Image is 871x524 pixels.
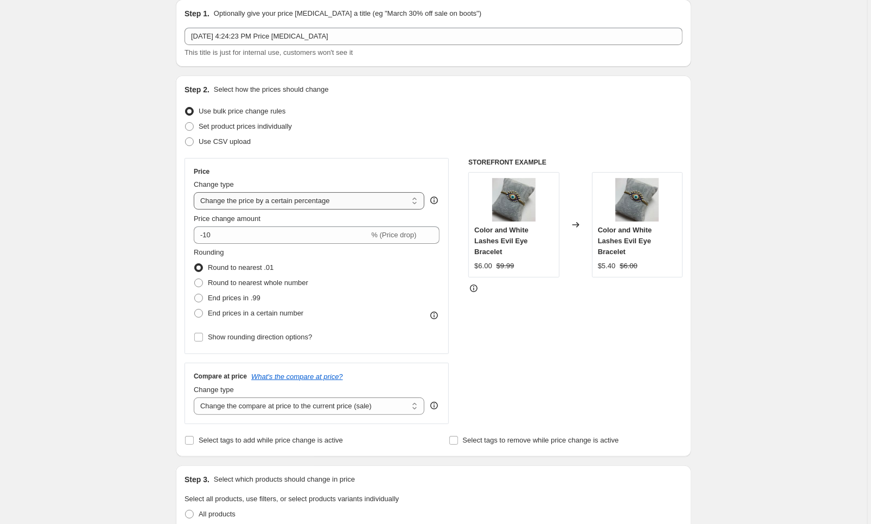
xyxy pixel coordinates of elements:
[185,28,683,45] input: 30% off holiday sale
[492,178,536,222] img: image_6eb4bd9a-6e07-4fae-ab34-f6ccd1629561_80x.jpg
[185,495,399,503] span: Select all products, use filters, or select products variants individually
[214,84,329,95] p: Select how the prices should change
[429,400,440,411] div: help
[194,167,209,176] h3: Price
[208,309,303,317] span: End prices in a certain number
[497,261,514,272] strike: $9.99
[371,231,416,239] span: % (Price drop)
[474,261,492,272] div: $6.00
[615,178,659,222] img: image_6eb4bd9a-6e07-4fae-ab34-f6ccd1629561_80x.jpg
[185,48,353,56] span: This title is just for internal use, customers won't see it
[194,248,224,256] span: Rounding
[598,261,616,272] div: $5.40
[185,84,209,95] h2: Step 2.
[620,261,638,272] strike: $6.00
[194,226,369,244] input: -15
[474,226,529,256] span: Color and White Lashes Evil Eye Bracelet
[208,263,274,272] span: Round to nearest .01
[199,137,251,146] span: Use CSV upload
[208,294,260,302] span: End prices in .99
[214,8,481,19] p: Optionally give your price [MEDICAL_DATA] a title (eg "March 30% off sale on boots")
[199,122,292,130] span: Set product prices individually
[468,158,683,167] h6: STOREFRONT EXAMPLE
[199,436,343,444] span: Select tags to add while price change is active
[185,8,209,19] h2: Step 1.
[429,195,440,206] div: help
[251,373,343,381] button: What's the compare at price?
[598,226,652,256] span: Color and White Lashes Evil Eye Bracelet
[194,372,247,381] h3: Compare at price
[199,510,236,518] span: All products
[208,333,312,341] span: Show rounding direction options?
[463,436,619,444] span: Select tags to remove while price change is active
[199,107,285,115] span: Use bulk price change rules
[194,214,260,223] span: Price change amount
[214,474,355,485] p: Select which products should change in price
[194,386,234,394] span: Change type
[185,474,209,485] h2: Step 3.
[208,279,308,287] span: Round to nearest whole number
[194,180,234,188] span: Change type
